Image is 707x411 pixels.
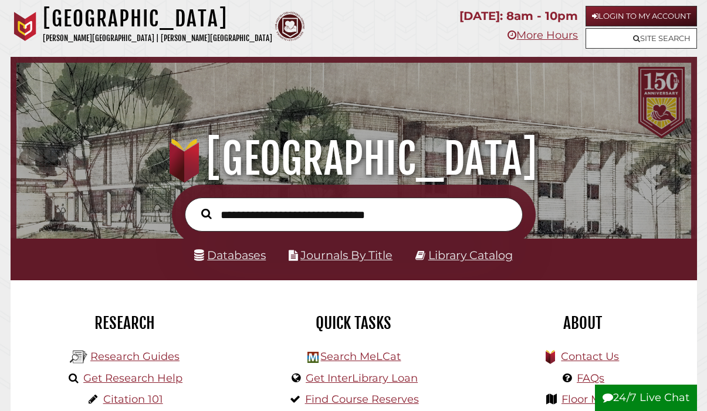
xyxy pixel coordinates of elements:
a: Research Guides [90,350,180,363]
a: Citation 101 [103,393,163,406]
a: Journals By Title [300,248,393,262]
h2: Quick Tasks [248,313,459,333]
a: Get Research Help [83,372,182,385]
img: Calvin Theological Seminary [275,12,305,41]
a: FAQs [577,372,604,385]
h1: [GEOGRAPHIC_DATA] [27,133,681,185]
button: Search [195,206,218,222]
a: Contact Us [561,350,619,363]
a: Floor Maps [561,393,620,406]
h2: Research [19,313,231,333]
img: Calvin University [11,12,40,41]
i: Search [201,208,212,219]
h2: About [477,313,688,333]
a: Library Catalog [428,248,513,262]
p: [PERSON_NAME][GEOGRAPHIC_DATA] | [PERSON_NAME][GEOGRAPHIC_DATA] [43,32,272,45]
p: [DATE]: 8am - 10pm [459,6,578,26]
img: Hekman Library Logo [307,352,319,363]
img: Hekman Library Logo [70,348,87,366]
h1: [GEOGRAPHIC_DATA] [43,6,272,32]
a: More Hours [508,29,578,42]
a: Search MeLCat [320,350,401,363]
a: Site Search [586,28,697,49]
a: Login to My Account [586,6,697,26]
a: Find Course Reserves [305,393,419,406]
a: Databases [194,248,266,262]
a: Get InterLibrary Loan [306,372,418,385]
